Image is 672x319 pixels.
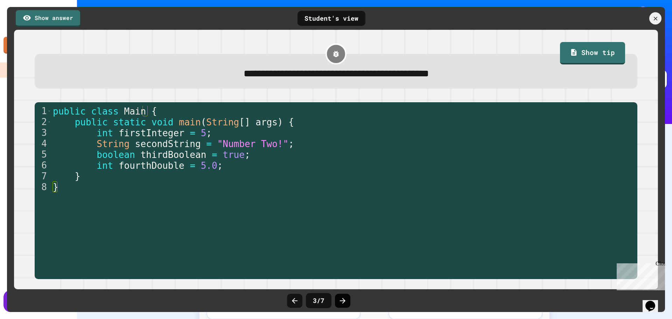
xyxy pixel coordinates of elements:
span: "Number Two!" [217,139,289,149]
span: static [113,117,146,127]
span: 5 [201,128,206,138]
span: String [206,117,239,127]
span: = [206,139,212,149]
div: 4 [35,138,51,149]
span: Toggle code folding, rows 2 through 7 [47,117,51,127]
div: Chat with us now!Close [3,3,48,44]
a: Show answer [16,10,80,27]
span: Main [124,106,146,117]
div: 1 [35,106,51,117]
span: 5.0 [201,160,217,171]
span: public [75,117,108,127]
span: = [212,150,217,160]
span: secondString [135,139,201,149]
div: 7 [35,171,51,182]
span: Toggle code folding, rows 1 through 8 [47,106,51,117]
span: thirdBoolean [141,150,206,160]
div: 2 [35,117,51,127]
a: Show tip [560,42,625,64]
span: = [190,160,196,171]
span: int [97,160,113,171]
span: main [179,117,201,127]
span: class [91,106,119,117]
div: 3 / 7 [306,293,331,308]
span: void [152,117,174,127]
span: boolean [97,150,135,160]
iframe: chat widget [614,261,665,290]
div: 6 [35,160,51,171]
span: firstInteger [119,128,184,138]
div: 8 [35,182,51,193]
span: true [223,150,245,160]
div: 3 [35,127,51,138]
span: public [53,106,86,117]
span: args [255,117,278,127]
span: fourthDouble [119,160,184,171]
span: int [97,128,113,138]
span: String [97,139,129,149]
div: 5 [35,149,51,160]
iframe: chat widget [643,291,665,312]
span: = [190,128,196,138]
div: Student's view [297,11,365,26]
